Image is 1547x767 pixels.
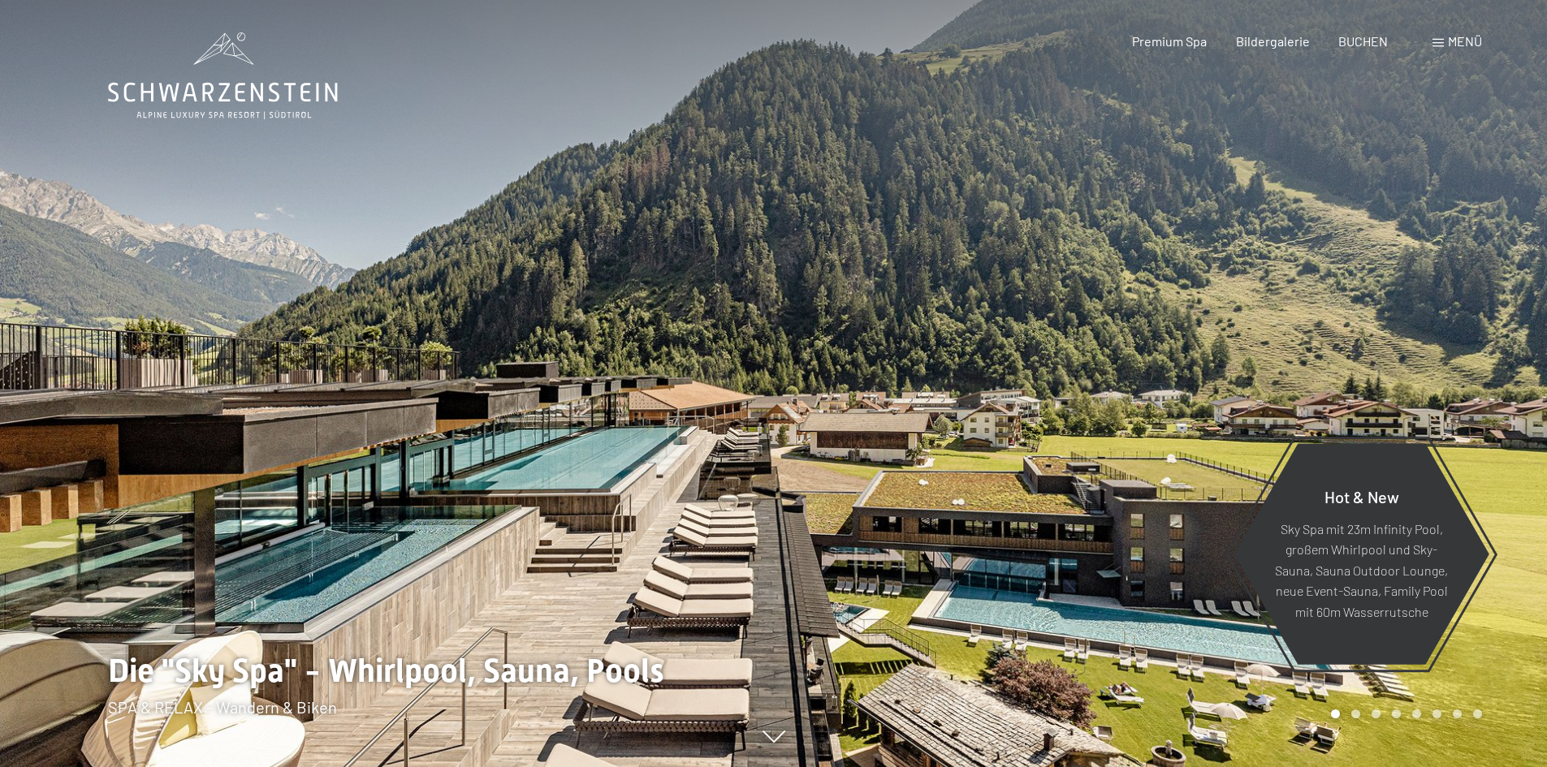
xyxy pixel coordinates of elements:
a: Bildergalerie [1236,33,1310,49]
span: Menü [1448,33,1482,49]
span: Hot & New [1324,486,1399,506]
a: Hot & New Sky Spa mit 23m Infinity Pool, großem Whirlpool und Sky-Sauna, Sauna Outdoor Lounge, ne... [1233,442,1490,666]
div: Carousel Page 7 [1453,709,1462,718]
a: Premium Spa [1132,33,1207,49]
div: Carousel Page 6 [1432,709,1441,718]
div: Carousel Pagination [1325,709,1482,718]
div: Carousel Page 3 [1372,709,1381,718]
div: Carousel Page 1 (Current Slide) [1331,709,1340,718]
div: Carousel Page 2 [1351,709,1360,718]
a: BUCHEN [1338,33,1388,49]
div: Carousel Page 4 [1392,709,1401,718]
div: Carousel Page 5 [1412,709,1421,718]
p: Sky Spa mit 23m Infinity Pool, großem Whirlpool und Sky-Sauna, Sauna Outdoor Lounge, neue Event-S... [1273,518,1450,622]
div: Carousel Page 8 [1473,709,1482,718]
